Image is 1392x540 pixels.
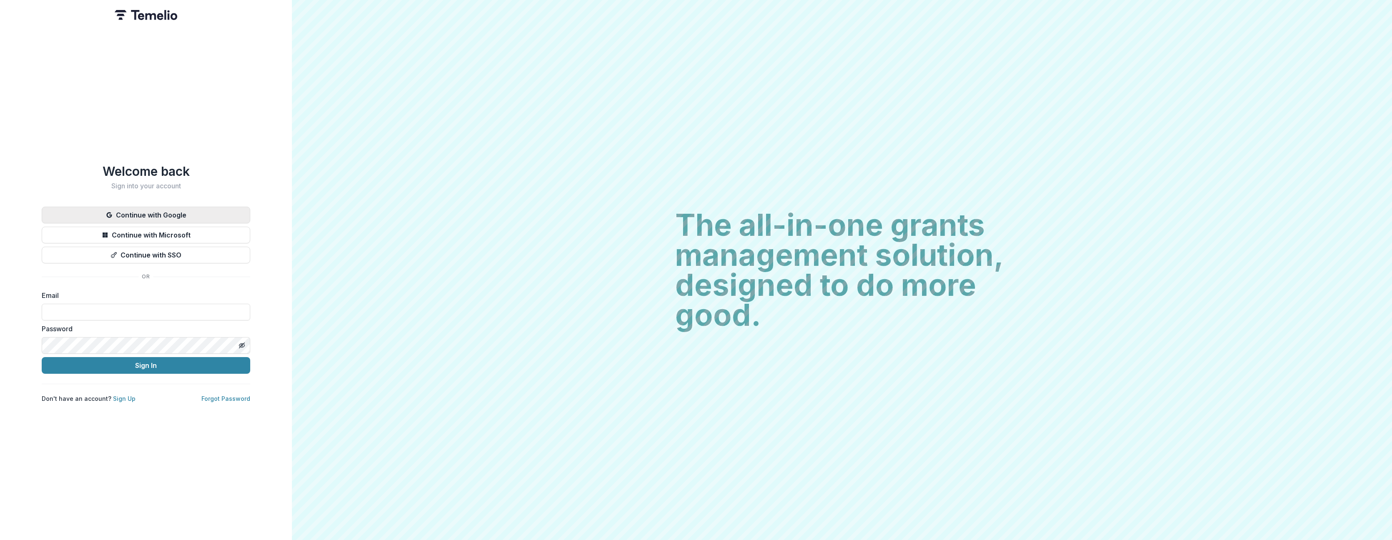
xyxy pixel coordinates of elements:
[42,394,136,403] p: Don't have an account?
[115,10,177,20] img: Temelio
[201,395,250,402] a: Forgot Password
[42,290,245,300] label: Email
[235,339,249,352] button: Toggle password visibility
[113,395,136,402] a: Sign Up
[42,182,250,190] h2: Sign into your account
[42,164,250,179] h1: Welcome back
[42,324,245,334] label: Password
[42,357,250,374] button: Sign In
[42,207,250,223] button: Continue with Google
[42,247,250,263] button: Continue with SSO
[42,227,250,243] button: Continue with Microsoft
